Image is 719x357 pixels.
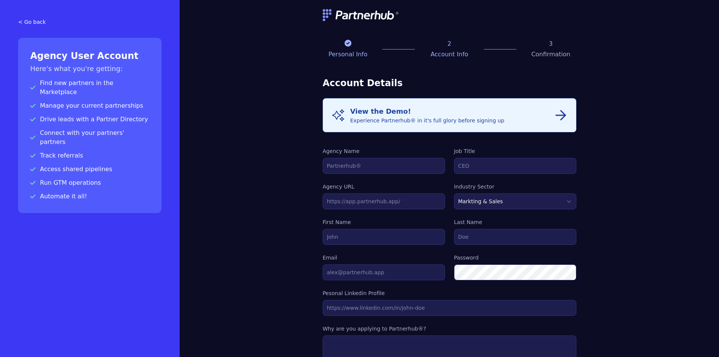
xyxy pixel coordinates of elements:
p: Find new partners in the Marketplace [30,79,149,97]
p: Account Info [424,50,474,59]
p: Connect with your partners' partners [30,128,149,147]
input: https://www.linkedin.com/in/john-doe [323,300,576,316]
label: Why are you applying to Partnerhub®? [323,325,576,332]
p: Track referrals [30,151,149,160]
label: Agency URL [323,183,445,190]
p: Personal Info [323,50,373,59]
p: Confirmation [525,50,576,59]
p: Manage your current partnerships [30,101,149,110]
label: Last Name [454,218,576,226]
h2: Agency User Account [30,50,149,62]
p: Drive leads with a Partner Directory [30,115,149,124]
label: Agency Name [323,147,445,155]
p: Run GTM operations [30,178,149,187]
p: Automate it all! [30,192,149,201]
h3: Account Details [323,77,576,89]
input: Partnerhub® [323,158,445,174]
p: 3 [525,39,576,48]
p: Access shared pipelines [30,165,149,174]
label: Email [323,254,445,261]
span: View the Demo! [350,107,411,115]
label: Job Title [454,147,576,155]
h3: Here's what you're getting: [30,63,149,74]
input: CEO [454,158,576,174]
input: alex@partnerhub.app [323,264,445,280]
p: 2 [424,39,474,48]
label: Pesonal Linkedin Profile [323,289,576,297]
label: Password [454,254,576,261]
input: John [323,229,445,245]
img: logo [323,9,400,21]
label: First Name [323,218,445,226]
div: Experience Partnerhub® in it's full glory before signing up [350,106,505,124]
input: Doe [454,229,576,245]
a: < Go back [18,18,162,26]
label: Industry Sector [454,183,576,190]
input: https://app.partnerhub.app/ [323,193,445,209]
